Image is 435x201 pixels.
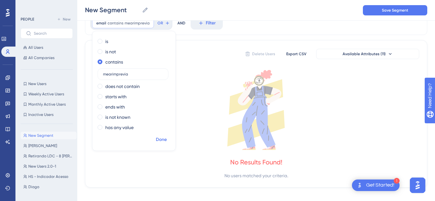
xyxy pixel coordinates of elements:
[21,44,73,51] button: All Users
[21,111,73,118] button: Inactive Users
[63,17,71,22] span: New
[21,142,77,150] button: [PERSON_NAME]
[28,164,56,169] span: New Users 2.0-1
[105,48,116,56] label: is not
[286,51,307,57] span: Export CSV
[55,15,73,23] button: New
[105,93,127,100] label: starts with
[352,179,400,191] div: Open Get Started! checklist, remaining modules: 1
[34,31,67,36] input: Search
[394,178,400,184] div: 1
[28,55,54,60] span: All Companies
[224,172,288,179] div: No users matched your criteria.
[21,17,34,22] div: PEOPLE
[28,102,66,107] span: Monthly Active Users
[125,21,150,26] span: mearimprevia
[28,153,74,159] span: Retirando LDC - 8 [PERSON_NAME] DE ATRASO
[28,112,53,117] span: Inactive Users
[28,143,57,148] span: [PERSON_NAME]
[21,132,77,139] button: New Segment
[152,134,170,145] button: Done
[105,124,134,131] label: has any value
[28,45,43,50] span: All Users
[108,21,123,26] span: contains
[21,173,77,180] button: HS - Indicador Acesso
[105,38,108,45] label: is
[177,17,185,30] div: AND
[85,5,139,14] input: Segment Name
[21,80,73,88] button: New Users
[21,162,77,170] button: New Users 2.0-1
[230,158,282,167] div: No Results Found!
[105,58,123,66] label: contains
[206,19,216,27] span: Filter
[21,90,73,98] button: Weekly Active Users
[21,183,77,191] button: Diogo
[363,5,427,15] button: Save Segment
[252,51,275,57] span: Delete Users
[103,72,163,76] input: Type the value
[105,113,130,121] label: is not known
[21,152,77,160] button: Retirando LDC - 8 [PERSON_NAME] DE ATRASO
[105,83,140,90] label: does not contain
[28,174,68,179] span: HS - Indicador Acesso
[244,49,276,59] button: Delete Users
[280,49,312,59] button: Export CSV
[157,21,163,26] span: OR
[366,182,394,189] div: Get Started!
[382,8,408,13] span: Save Segment
[191,17,223,30] button: Filter
[28,81,46,86] span: New Users
[356,181,364,189] img: launcher-image-alternative-text
[156,18,171,28] button: OR
[15,2,40,9] span: Need Help?
[156,136,167,144] span: Done
[28,184,39,189] span: Diogo
[408,176,427,195] iframe: UserGuiding AI Assistant Launcher
[28,92,64,97] span: Weekly Active Users
[105,103,125,111] label: ends with
[28,133,53,138] span: New Segment
[21,54,73,62] button: All Companies
[96,21,106,26] span: email
[316,49,419,59] button: Available Attributes (11)
[343,51,386,57] span: Available Attributes (11)
[21,100,73,108] button: Monthly Active Users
